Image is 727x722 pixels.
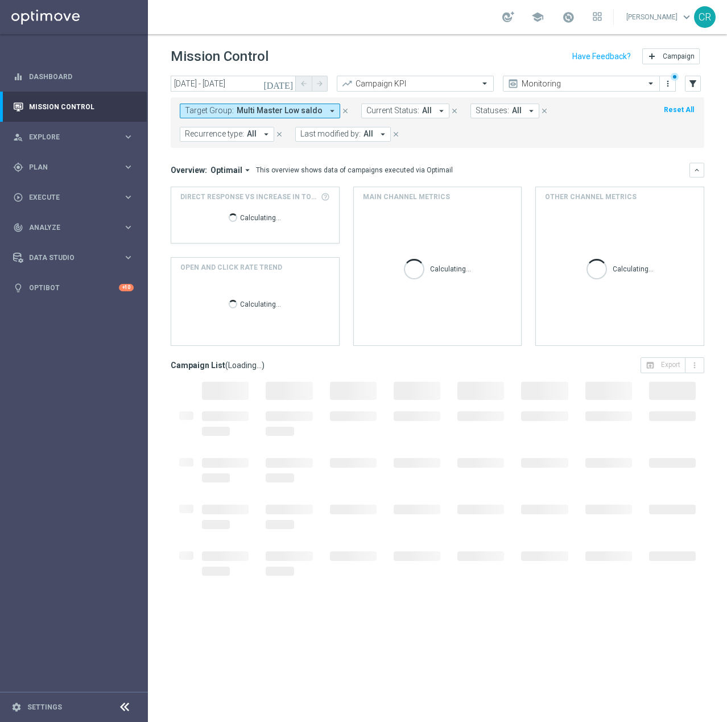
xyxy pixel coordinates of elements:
span: Execute [29,194,123,201]
i: arrow_drop_down [526,106,536,116]
div: There are unsaved changes [671,73,679,81]
span: Optimail [210,165,242,175]
button: person_search Explore keyboard_arrow_right [13,133,134,142]
ng-select: Campaign KPI [337,76,494,92]
div: Analyze [13,222,123,233]
i: close [540,107,548,115]
i: arrow_forward [316,80,324,88]
a: Mission Control [29,92,134,122]
i: keyboard_arrow_right [123,162,134,172]
button: arrow_back [296,76,312,92]
button: Reset All [663,104,695,116]
span: Analyze [29,224,123,231]
button: lightbulb Optibot +10 [13,283,134,292]
span: Loading... [228,360,262,370]
button: Recurrence type: All arrow_drop_down [180,127,274,142]
button: Data Studio keyboard_arrow_right [13,253,134,262]
i: gps_fixed [13,162,23,172]
button: Mission Control [13,102,134,112]
i: preview [507,78,519,89]
span: Target Group: [185,106,234,115]
button: keyboard_arrow_down [689,163,704,178]
i: more_vert [663,79,672,88]
span: Multi Master Low saldo [237,106,323,115]
button: play_circle_outline Execute keyboard_arrow_right [13,193,134,202]
div: This overview shows data of campaigns executed via Optimail [256,165,453,175]
span: Direct Response VS Increase In Total Deposit Amount [180,192,317,202]
button: close [449,105,460,117]
div: Data Studio [13,253,123,263]
ng-select: Monitoring [503,76,660,92]
input: Have Feedback? [572,52,631,60]
h3: Campaign List [171,360,265,370]
i: arrow_drop_down [242,165,253,175]
button: more_vert [662,77,674,90]
div: Execute [13,192,123,203]
button: close [340,105,350,117]
button: close [391,128,401,141]
button: open_in_browser Export [641,357,685,373]
i: equalizer [13,72,23,82]
i: keyboard_arrow_right [123,192,134,203]
button: arrow_forward [312,76,328,92]
p: Calculating... [240,212,281,222]
i: trending_up [341,78,353,89]
h4: OPEN AND CLICK RATE TREND [180,262,282,273]
i: filter_alt [688,79,698,89]
i: track_changes [13,222,23,233]
p: Calculating... [240,298,281,309]
button: more_vert [685,357,704,373]
button: Optimail arrow_drop_down [207,165,256,175]
a: [PERSON_NAME]keyboard_arrow_down [625,9,694,26]
h4: Other channel metrics [545,192,637,202]
span: All [422,106,432,115]
div: Explore [13,132,123,142]
div: Dashboard [13,61,134,92]
button: gps_fixed Plan keyboard_arrow_right [13,163,134,172]
button: close [274,128,284,141]
button: equalizer Dashboard [13,72,134,81]
input: Select date range [171,76,296,92]
span: school [531,11,544,23]
i: close [275,130,283,138]
button: filter_alt [685,76,701,92]
i: keyboard_arrow_right [123,252,134,263]
span: Current Status: [366,106,419,115]
i: lightbulb [13,283,23,293]
span: All [247,129,257,139]
i: arrow_drop_down [261,129,271,139]
h4: Main channel metrics [363,192,450,202]
multiple-options-button: Export to CSV [641,360,704,369]
span: Plan [29,164,123,171]
span: All [512,106,522,115]
i: close [392,130,400,138]
span: keyboard_arrow_down [680,11,693,23]
span: Recurrence type: [185,129,244,139]
span: Last modified by: [300,129,361,139]
a: Dashboard [29,61,134,92]
span: ( [225,360,228,370]
button: Current Status: All arrow_drop_down [361,104,449,118]
p: Calculating... [613,263,654,274]
button: Statuses: All arrow_drop_down [470,104,539,118]
i: open_in_browser [646,361,655,370]
button: Target Group: Multi Master Low saldo arrow_drop_down [180,104,340,118]
a: Optibot [29,273,119,303]
h3: Overview: [171,165,207,175]
i: arrow_back [300,80,308,88]
h1: Mission Control [171,48,269,65]
span: Statuses: [476,106,509,115]
div: Plan [13,162,123,172]
i: close [341,107,349,115]
span: ) [262,360,265,370]
div: Mission Control [13,92,134,122]
span: Campaign [663,52,695,60]
i: more_vert [690,361,699,370]
div: Optibot [13,273,134,303]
